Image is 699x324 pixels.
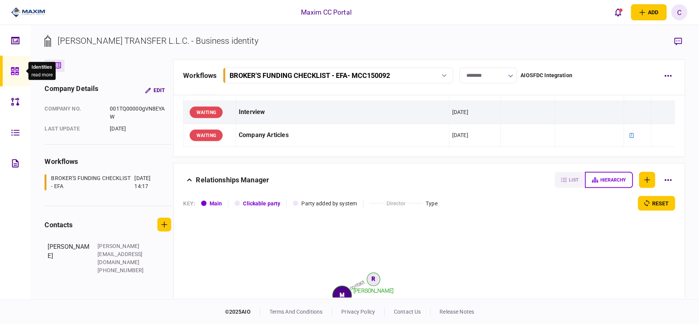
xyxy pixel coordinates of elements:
div: workflows [45,156,171,167]
div: © 2025 AIO [225,308,260,316]
a: BROKER'S FUNDING CHECKLIST - EFA[DATE] 14:17 [45,174,162,190]
a: terms and conditions [269,309,323,315]
text: contact [349,279,365,291]
div: last update [45,125,102,133]
div: Interview [239,104,446,121]
div: WAITING [190,107,223,118]
div: Identities [31,63,53,71]
div: contacts [45,220,73,230]
tspan: [PERSON_NAME] [354,288,394,294]
a: release notes [440,309,474,315]
div: BROKER'S FUNDING CHECKLIST - EFA [51,174,132,190]
button: read more [31,72,53,78]
div: Clickable party [243,200,280,208]
img: client company logo [11,7,45,18]
div: [DATE] [452,108,468,116]
a: contact us [394,309,421,315]
div: Company Articles [239,127,446,144]
div: [PERSON_NAME][EMAIL_ADDRESS][DOMAIN_NAME] [97,242,147,266]
div: company details [45,83,98,97]
div: [DATE] [110,125,165,133]
div: WAITING [190,130,223,141]
text: R [372,276,375,282]
div: workflows [183,70,216,81]
div: AIOSFDC Integration [521,71,573,79]
div: 001TQ00000gVN8EYAW [110,105,165,121]
span: hierarchy [601,177,626,183]
div: company no. [45,105,102,121]
button: list [555,172,585,188]
div: Party added by system [301,200,357,208]
span: list [569,177,579,183]
div: Maxim CC Portal [301,7,352,17]
div: [PHONE_NUMBER] [97,266,147,274]
div: BROKER'S FUNDING CHECKLIST - EFA - MCC150092 [230,71,390,79]
div: Main [210,200,222,208]
div: [DATE] [452,131,468,139]
div: [PERSON_NAME] TRANSFER L.L.C. - Business identity [58,35,258,47]
div: [PERSON_NAME] [48,242,90,274]
button: BROKER'S FUNDING CHECKLIST - EFA- MCC150092 [223,68,453,83]
div: Relationships Manager [196,172,269,188]
div: Type [426,200,438,208]
button: open adding identity options [631,4,667,20]
button: open notifications list [610,4,626,20]
button: hierarchy [585,172,633,188]
button: C [671,4,687,20]
text: M [340,292,345,298]
div: KEY : [183,200,195,208]
a: privacy policy [341,309,375,315]
button: reset [638,196,675,211]
div: [DATE] 14:17 [135,174,162,190]
button: Edit [139,83,171,97]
